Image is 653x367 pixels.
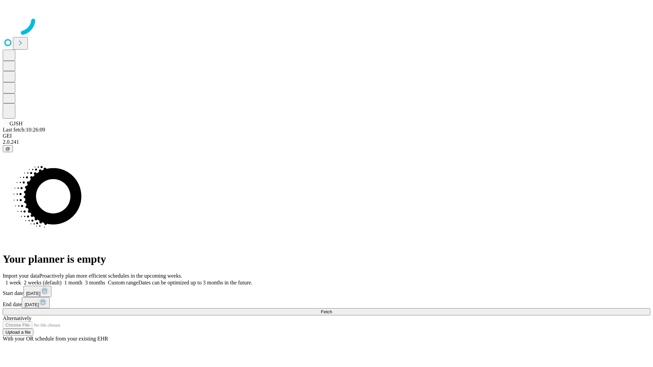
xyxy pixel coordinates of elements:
[3,297,650,308] div: End date
[138,280,252,285] span: Dates can be optimized up to 3 months in the future.
[3,273,39,279] span: Import your data
[24,302,39,307] span: [DATE]
[3,329,33,336] button: Upload a file
[22,297,50,308] button: [DATE]
[321,309,332,314] span: Fetch
[3,139,650,145] div: 2.0.241
[108,280,138,285] span: Custom range
[85,280,105,285] span: 3 months
[3,133,650,139] div: GEI
[5,280,21,285] span: 1 week
[3,336,108,342] span: With your OR schedule from your existing EHR
[3,286,650,297] div: Start date
[3,127,45,133] span: Last fetch: 10:26:09
[64,280,82,285] span: 1 month
[23,286,51,297] button: [DATE]
[39,273,182,279] span: Proactively plan more efficient schedules in the upcoming weeks.
[3,308,650,315] button: Fetch
[24,280,62,285] span: 2 weeks (default)
[10,121,22,126] span: GJSH
[3,315,31,321] span: Alternatively
[5,146,10,151] span: @
[3,145,13,152] button: @
[3,253,650,265] h1: Your planner is empty
[26,291,40,296] span: [DATE]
